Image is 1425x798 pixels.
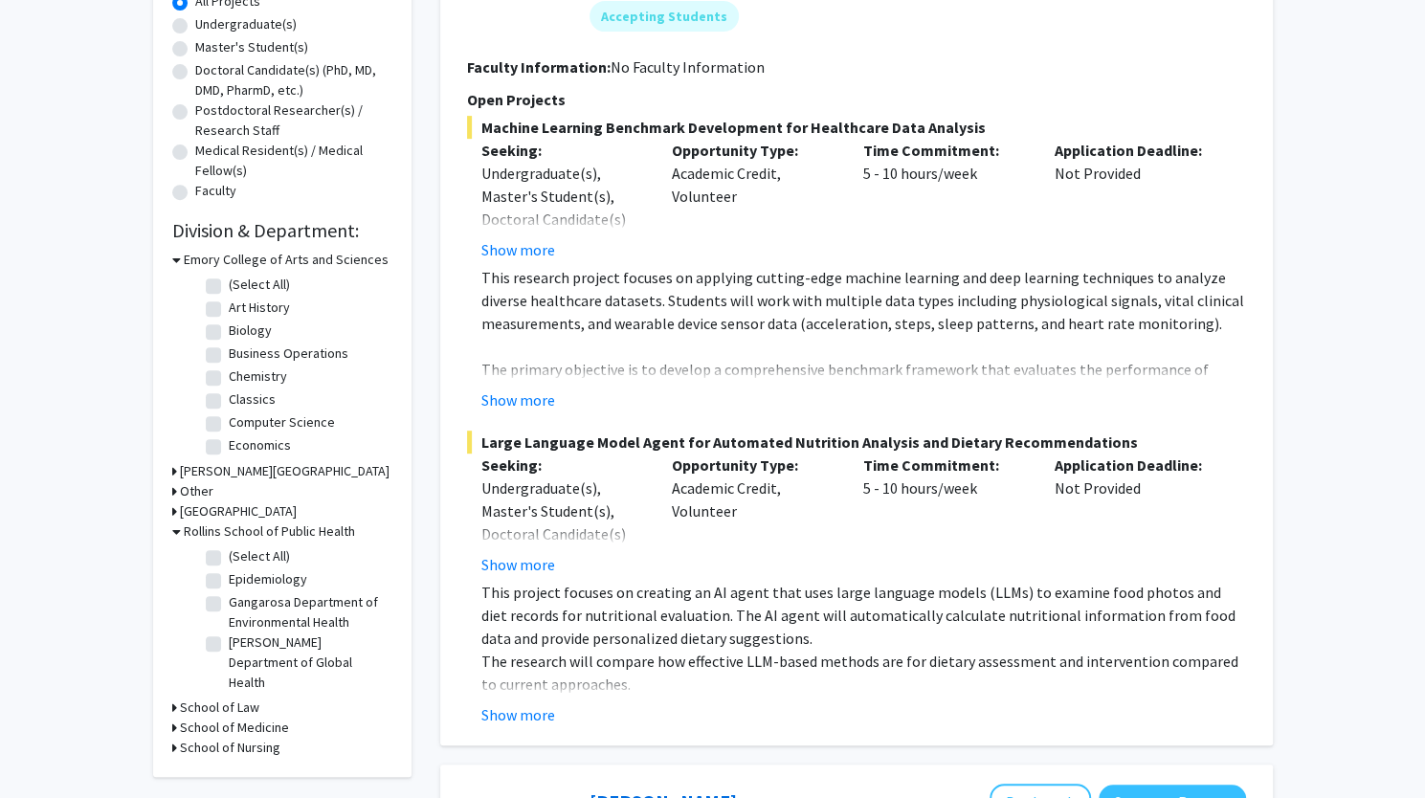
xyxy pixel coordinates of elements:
iframe: Chat [14,712,81,784]
p: Opportunity Type: [672,454,835,477]
p: Open Projects [467,88,1246,111]
label: Business Operations [229,344,348,364]
span: Machine Learning Benchmark Development for Healthcare Data Analysis [467,116,1246,139]
span: No Faculty Information [611,57,765,77]
p: Time Commitment: [863,454,1026,477]
p: Seeking: [481,454,644,477]
b: Faculty Information: [467,57,611,77]
div: Not Provided [1040,454,1232,576]
label: Postdoctoral Researcher(s) / Research Staff [195,100,392,141]
label: Gangarosa Department of Environmental Health [229,592,388,632]
div: Undergraduate(s), Master's Student(s), Doctoral Candidate(s) (PhD, MD, DMD, PharmD, etc.) [481,162,644,277]
label: Chemistry [229,366,287,387]
span: Large Language Model Agent for Automated Nutrition Analysis and Dietary Recommendations [467,431,1246,454]
label: Medical Resident(s) / Medical Fellow(s) [195,141,392,181]
label: Doctoral Candidate(s) (PhD, MD, DMD, PharmD, etc.) [195,60,392,100]
div: 5 - 10 hours/week [849,139,1040,261]
div: Academic Credit, Volunteer [657,139,849,261]
label: Faculty [195,181,236,201]
p: This research project focuses on applying cutting-edge machine learning and deep learning techniq... [481,266,1246,335]
mat-chip: Accepting Students [590,1,739,32]
p: The research will compare how effective LLM-based methods are for dietary assessment and interven... [481,650,1246,696]
label: Computer Science [229,412,335,432]
div: Undergraduate(s), Master's Student(s), Doctoral Candidate(s) (PhD, MD, DMD, PharmD, etc.) [481,477,644,591]
div: Not Provided [1040,139,1232,261]
label: (Select All) [229,275,290,295]
h3: Other [180,481,213,501]
button: Show more [481,238,555,261]
label: Economics [229,435,291,455]
h2: Division & Department: [172,219,392,242]
div: Academic Credit, Volunteer [657,454,849,576]
label: [PERSON_NAME] Department of Global Health [229,632,388,693]
label: Art History [229,298,290,318]
label: Epidemiology [229,569,307,589]
h3: School of Law [180,698,259,718]
h3: [PERSON_NAME][GEOGRAPHIC_DATA] [180,461,390,481]
h3: [GEOGRAPHIC_DATA] [180,501,297,521]
h3: Rollins School of Public Health [184,521,355,542]
label: Environmental Sciences [229,458,366,478]
label: Classics [229,389,276,410]
label: Undergraduate(s) [195,14,297,34]
div: 5 - 10 hours/week [849,454,1040,576]
p: Opportunity Type: [672,139,835,162]
button: Show more [481,703,555,726]
button: Show more [481,553,555,576]
label: (Select All) [229,546,290,566]
label: Master's Student(s) [195,37,308,57]
h3: Emory College of Arts and Sciences [184,250,389,270]
h3: School of Nursing [180,738,280,758]
h3: School of Medicine [180,718,289,738]
p: This project focuses on creating an AI agent that uses large language models (LLMs) to examine fo... [481,581,1246,650]
p: Application Deadline: [1055,139,1217,162]
p: The primary objective is to develop a comprehensive benchmark framework that evaluates the perfor... [481,358,1246,450]
p: Seeking: [481,139,644,162]
label: Biology [229,321,272,341]
p: Time Commitment: [863,139,1026,162]
button: Show more [481,388,555,411]
p: Application Deadline: [1055,454,1217,477]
